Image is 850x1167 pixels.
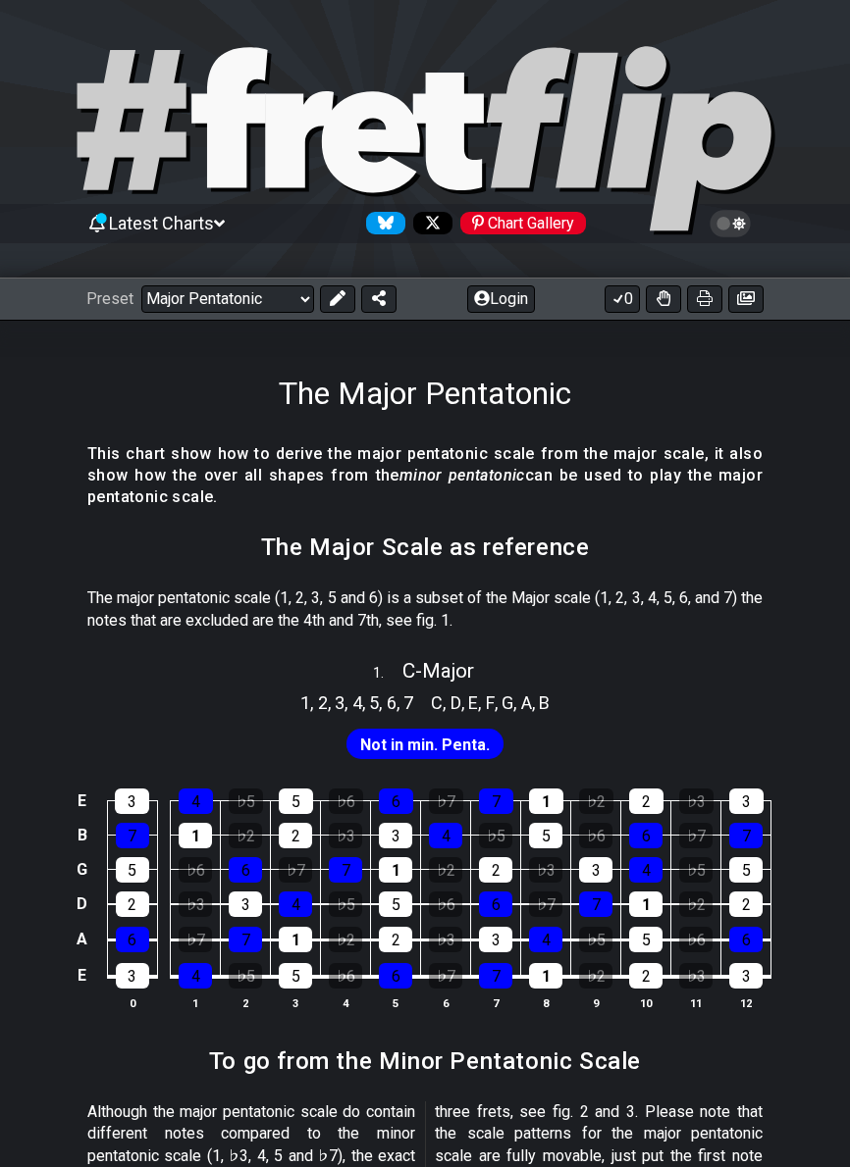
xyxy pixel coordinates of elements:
[429,963,462,989] div: ♭7
[579,963,612,989] div: ♭2
[579,823,612,848] div: ♭6
[371,992,421,1013] th: 5
[141,285,314,313] select: Preset
[328,689,336,716] span: ,
[529,891,562,917] div: ♭7
[479,823,512,848] div: ♭5
[379,857,412,883] div: 1
[486,689,495,716] span: F
[431,689,443,716] span: C
[321,992,371,1013] th: 4
[345,689,352,716] span: ,
[279,891,312,917] div: 4
[352,689,362,716] span: 4
[329,788,363,814] div: ♭6
[397,689,404,716] span: ,
[379,963,412,989] div: 6
[387,689,397,716] span: 6
[629,857,663,883] div: 4
[529,927,562,952] div: 4
[71,784,94,818] td: E
[721,992,771,1013] th: 12
[279,857,312,883] div: ♭7
[116,857,149,883] div: 5
[179,788,213,814] div: 4
[271,992,321,1013] th: 3
[443,689,451,716] span: ,
[579,857,612,883] div: 3
[71,818,94,852] td: B
[471,992,521,1013] th: 7
[467,285,535,313] button: Login
[479,963,512,989] div: 7
[107,992,157,1013] th: 0
[621,992,671,1013] th: 10
[571,992,621,1013] th: 9
[460,212,586,234] div: Chart Gallery
[405,212,452,234] a: Follow #fretflip at X
[479,927,512,952] div: 3
[451,689,461,716] span: D
[87,443,763,509] h4: This chart show how to derive the major pentatonic scale from the major scale, it also show how t...
[729,891,763,917] div: 2
[279,375,571,412] h1: The Major Pentatonic
[279,963,312,989] div: 5
[87,587,763,632] p: The major pentatonic scale (1, 2, 3, 5 and 6) is a subset of the Major scale (1, 2, 3, 4, 5, 6, a...
[279,823,312,848] div: 2
[629,963,663,989] div: 2
[71,887,94,922] td: D
[360,731,490,759] span: First enable full edit mode to edit
[379,823,412,848] div: 3
[403,689,413,716] span: 7
[261,536,590,558] h2: The Major Scale as reference
[646,285,681,313] button: Toggle Dexterity for all fretkits
[429,891,462,917] div: ♭6
[729,963,763,989] div: 3
[729,927,763,952] div: 6
[629,891,663,917] div: 1
[539,689,550,716] span: B
[687,285,722,313] button: Print
[86,289,133,308] span: Preset
[292,685,422,716] section: Scale pitch classes
[379,891,412,917] div: 5
[179,963,212,989] div: 4
[429,857,462,883] div: ♭2
[579,788,613,814] div: ♭2
[729,823,763,848] div: 7
[529,788,563,814] div: 1
[421,992,471,1013] th: 6
[529,857,562,883] div: ♭3
[521,992,571,1013] th: 8
[679,788,714,814] div: ♭3
[529,823,562,848] div: 5
[479,857,512,883] div: 2
[679,891,713,917] div: ♭2
[329,857,362,883] div: 7
[629,823,663,848] div: 6
[171,992,221,1013] th: 1
[279,927,312,952] div: 1
[310,689,318,716] span: ,
[115,788,149,814] div: 3
[229,891,262,917] div: 3
[229,963,262,989] div: ♭5
[379,689,387,716] span: ,
[479,788,513,814] div: 7
[679,927,713,952] div: ♭6
[605,285,640,313] button: 0
[679,857,713,883] div: ♭5
[429,823,462,848] div: 4
[679,963,713,989] div: ♭3
[179,927,212,952] div: ♭7
[379,927,412,952] div: 2
[320,285,355,313] button: Edit Preset
[379,788,413,814] div: 6
[468,689,478,716] span: E
[579,927,612,952] div: ♭5
[362,689,370,716] span: ,
[369,689,379,716] span: 5
[529,963,562,989] div: 1
[361,285,397,313] button: Share Preset
[229,927,262,952] div: 7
